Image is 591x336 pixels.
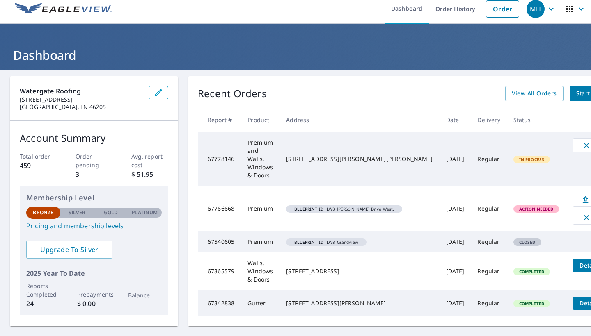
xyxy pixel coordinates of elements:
td: Gutter [241,290,279,316]
th: Delivery [471,108,506,132]
td: 67342838 [198,290,241,316]
td: Premium and Walls, Windows & Doors [241,132,279,186]
td: 67365579 [198,252,241,290]
p: Account Summary [20,131,168,145]
span: Closed [514,239,541,245]
span: Completed [514,269,549,275]
th: Status [507,108,566,132]
p: 2025 Year To Date [26,268,162,278]
p: Platinum [132,209,158,216]
p: Balance [128,291,162,300]
a: Upgrade To Silver [26,241,112,259]
td: [DATE] [440,132,471,186]
td: 67778146 [198,132,241,186]
p: 459 [20,161,57,170]
p: Membership Level [26,192,162,203]
a: Pricing and membership levels [26,221,162,231]
p: Total order [20,152,57,161]
span: In Process [514,157,550,162]
td: Premium [241,231,279,252]
td: Regular [471,252,506,290]
td: Premium [241,186,279,231]
a: Order [486,0,519,18]
td: [DATE] [440,290,471,316]
th: Address [279,108,439,132]
span: Completed [514,301,549,306]
span: LWB [PERSON_NAME] Drive West. [289,207,399,211]
div: [STREET_ADDRESS][PERSON_NAME] [286,299,433,307]
p: Avg. report cost [131,152,169,169]
p: [STREET_ADDRESS] [20,96,142,103]
p: 3 [76,169,113,179]
p: Reports Completed [26,282,60,299]
td: Regular [471,132,506,186]
td: 67766668 [198,186,241,231]
h1: Dashboard [10,47,581,64]
span: Action Needed [514,206,559,212]
div: [STREET_ADDRESS] [286,267,433,275]
span: LWB Grandview [289,240,363,244]
p: Recent Orders [198,86,267,101]
p: Silver [69,209,86,216]
td: [DATE] [440,252,471,290]
td: [DATE] [440,231,471,252]
p: 24 [26,299,60,309]
p: Gold [104,209,118,216]
p: $ 0.00 [77,299,111,309]
em: Blueprint ID [294,207,323,211]
td: [DATE] [440,186,471,231]
td: 67540605 [198,231,241,252]
p: $ 51.95 [131,169,169,179]
td: Walls, Windows & Doors [241,252,279,290]
span: View All Orders [512,89,557,99]
td: Regular [471,231,506,252]
img: EV Logo [15,3,112,15]
p: Watergate Roofing [20,86,142,96]
td: Regular [471,186,506,231]
th: Product [241,108,279,132]
p: Prepayments [77,290,111,299]
p: Bronze [33,209,53,216]
p: [GEOGRAPHIC_DATA], IN 46205 [20,103,142,111]
a: View All Orders [505,86,564,101]
em: Blueprint ID [294,240,323,244]
td: Regular [471,290,506,316]
th: Date [440,108,471,132]
th: Report # [198,108,241,132]
p: Order pending [76,152,113,169]
span: Upgrade To Silver [33,245,106,254]
div: [STREET_ADDRESS][PERSON_NAME][PERSON_NAME] [286,155,433,163]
